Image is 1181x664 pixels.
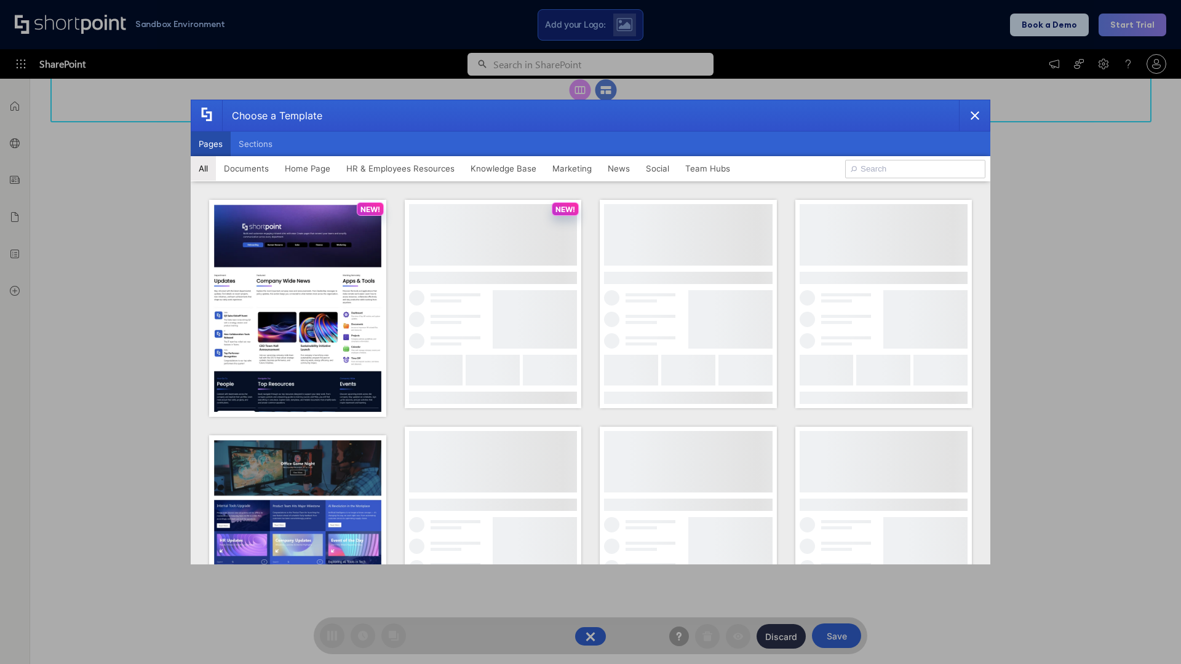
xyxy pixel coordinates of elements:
button: Marketing [544,156,600,181]
iframe: Chat Widget [1119,605,1181,664]
button: Documents [216,156,277,181]
button: HR & Employees Resources [338,156,463,181]
button: Team Hubs [677,156,738,181]
button: Sections [231,132,280,156]
input: Search [845,160,985,178]
button: News [600,156,638,181]
p: NEW! [360,205,380,214]
button: Home Page [277,156,338,181]
p: NEW! [555,205,575,214]
div: Choose a Template [222,100,322,131]
button: Pages [191,132,231,156]
button: Knowledge Base [463,156,544,181]
button: All [191,156,216,181]
div: template selector [191,100,990,564]
button: Social [638,156,677,181]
